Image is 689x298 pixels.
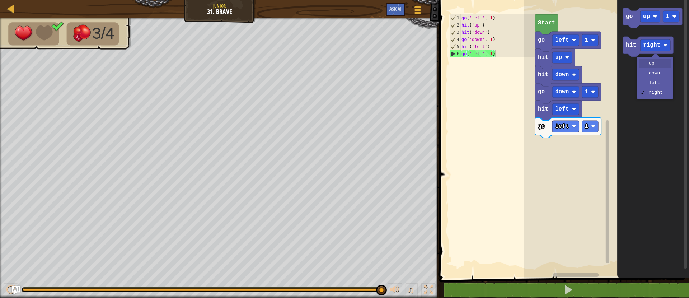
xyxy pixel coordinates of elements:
text: go [538,123,545,130]
span: Ask AI [389,5,402,12]
text: hit [538,71,548,78]
button: Ask AI [12,286,20,294]
div: up [649,61,666,66]
span: ♫ [407,284,414,295]
text: hit [626,42,636,48]
div: down [649,70,666,76]
text: left [555,106,569,112]
text: up [555,54,562,61]
button: ♫ [406,283,418,298]
div: 2 [450,22,461,29]
text: 1 [666,13,670,20]
text: right [643,42,660,48]
button: Show game menu [409,3,427,20]
text: Start [538,20,555,26]
text: left [555,37,569,43]
text: hit [538,106,548,112]
text: down [555,71,569,78]
text: go [538,37,545,43]
li: Your hero must survive. [8,22,59,45]
div: 1 [450,14,461,22]
text: down [555,89,569,95]
text: left [555,123,569,130]
text: 1 [585,37,589,43]
div: 6 [450,50,461,57]
button: Adjust volume [388,283,402,298]
text: hit [538,54,548,61]
div: 3 [450,29,461,36]
div: 5 [450,43,461,50]
button: Ask AI [386,3,405,16]
div: right [649,90,666,95]
text: 1 [585,123,589,130]
text: go [538,89,545,95]
div: 4 [450,36,461,43]
span: 3/4 [92,24,114,42]
div: left [649,80,666,85]
text: up [643,13,650,20]
li: Defeat the enemies. [67,22,119,45]
text: 1 [585,89,589,95]
button: ⌘ + P: Play [4,283,18,298]
button: Toggle fullscreen [421,283,436,298]
text: go [626,13,633,20]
